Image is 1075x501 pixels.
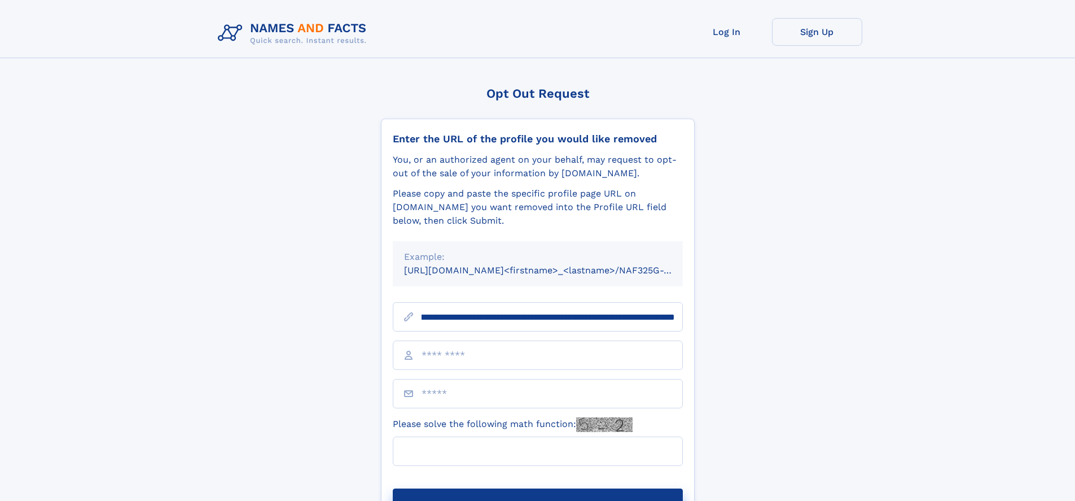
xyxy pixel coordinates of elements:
[393,133,683,145] div: Enter the URL of the profile you would like removed
[393,153,683,180] div: You, or an authorized agent on your behalf, may request to opt-out of the sale of your informatio...
[393,187,683,228] div: Please copy and paste the specific profile page URL on [DOMAIN_NAME] you want removed into the Pr...
[404,250,672,264] div: Example:
[682,18,772,46] a: Log In
[213,18,376,49] img: Logo Names and Facts
[381,86,695,101] div: Opt Out Request
[393,417,633,432] label: Please solve the following math function:
[772,18,862,46] a: Sign Up
[404,265,704,276] small: [URL][DOMAIN_NAME]<firstname>_<lastname>/NAF325G-xxxxxxxx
